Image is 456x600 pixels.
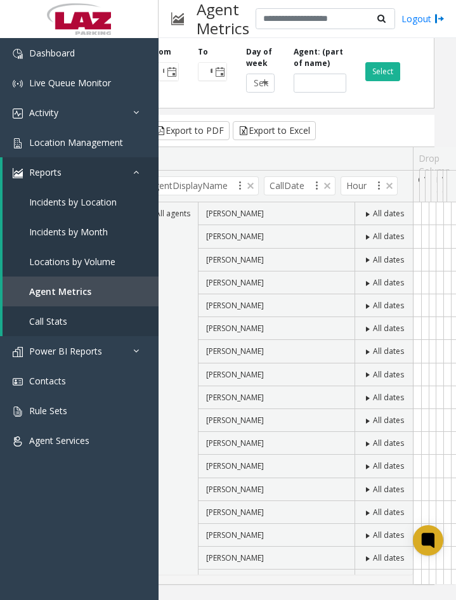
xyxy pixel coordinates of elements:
td: 302 [414,340,421,363]
td: 419 [436,524,443,547]
span: All dates [373,484,404,495]
span: Agent Services [29,434,89,447]
a: Incidents by Location [3,187,159,217]
td: 84 [421,340,429,363]
td: 45 [421,363,429,386]
span: AgentDisplayName [143,176,259,195]
span: Toggle popup [164,63,178,81]
img: logout [434,12,445,25]
td: 675 [436,409,443,432]
span: All dates [373,254,404,265]
td: 69 [443,432,451,455]
a: Call Stats [3,306,159,336]
td: 121 [436,570,443,592]
label: Day of week [246,46,275,69]
td: 104 [443,409,451,432]
span: Hour [341,176,398,195]
td: 83 [421,432,429,455]
td: 351 [414,386,421,409]
td: 342 [414,478,421,501]
td: 129 [421,386,429,409]
td: 11 [429,409,436,432]
img: 'icon' [13,347,23,357]
label: Agent: (part of name) [294,46,346,69]
td: 10 [429,271,436,294]
td: 2 [429,363,436,386]
td: 199 [414,202,421,225]
label: To [198,46,208,58]
span: All dates [373,323,404,334]
img: 'icon' [13,138,23,148]
span: All dates [373,231,404,242]
td: 47 [421,317,429,340]
td: 53 [443,501,451,524]
span: Contacts [29,375,66,387]
span: All dates [373,530,404,540]
td: 38 [421,570,429,592]
td: 190 [436,363,443,386]
span: Location Management [29,136,123,148]
td: 175 [414,249,421,271]
span: [PERSON_NAME] [206,392,264,403]
a: Incidents by Month [3,217,159,247]
td: 8 [429,294,436,317]
td: 9 [429,547,436,570]
td: 6 [429,478,436,501]
td: 351 [443,225,451,248]
span: [PERSON_NAME] [206,552,264,563]
td: 25 [443,294,451,317]
span: [PERSON_NAME] [206,254,264,265]
span: [PERSON_NAME] [206,507,264,518]
img: 'icon' [13,168,23,178]
td: 15 [443,363,451,386]
span: All dates [373,300,404,311]
a: Agent Metrics [3,277,159,306]
span: [PERSON_NAME] [206,415,264,426]
span: All dates [373,346,404,356]
td: 193 [414,294,421,317]
label: From [150,46,171,58]
td: 196 [436,294,443,317]
td: 34 [443,478,451,501]
span: Calls [418,174,435,185]
td: 104 [414,501,421,524]
td: 2 [443,340,451,363]
span: All dates [373,415,404,426]
span: All dates [373,507,404,518]
td: 477 [414,409,421,432]
span: All dates [373,438,404,448]
td: 121 [436,225,443,248]
td: 76 [436,432,443,455]
td: 481 [436,478,443,501]
span: Rule Sets [29,405,67,417]
img: 'icon' [13,49,23,59]
td: 312 [436,202,443,225]
td: 13 [421,249,429,271]
td: 35 [443,317,451,340]
span: [PERSON_NAME] [206,346,264,356]
span: [PERSON_NAME] [206,460,264,471]
td: 130 [414,570,421,592]
span: Toggle popup [212,63,226,81]
td: 0 [429,249,436,271]
a: Locations by Volume [3,247,159,277]
td: 84 [443,271,451,294]
td: 184 [414,225,421,248]
td: 83 [421,547,429,570]
span: [PERSON_NAME] [206,323,264,334]
td: 94 [421,524,429,547]
span: Activity [29,107,58,119]
td: 259 [436,455,443,478]
td: 152 [421,409,429,432]
td: 54 [421,294,429,317]
td: 3 [429,317,436,340]
td: 519 [414,547,421,570]
span: All agents [155,208,190,219]
td: 193 [414,455,421,478]
td: 191 [414,432,421,455]
span: All dates [373,369,404,380]
td: 128 [414,363,421,386]
a: Reports [3,157,159,187]
span: [PERSON_NAME] [206,231,264,242]
span: All dates [373,392,404,403]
